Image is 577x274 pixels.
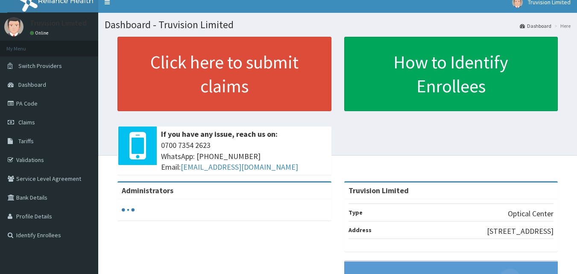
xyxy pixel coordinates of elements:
[161,129,278,139] b: If you have any issue, reach us on:
[487,226,554,237] p: [STREET_ADDRESS]
[30,30,50,36] a: Online
[18,62,62,70] span: Switch Providers
[349,226,372,234] b: Address
[122,203,135,216] svg: audio-loading
[4,17,23,36] img: User Image
[349,209,363,216] b: Type
[552,22,571,29] li: Here
[117,37,331,111] a: Click here to submit claims
[344,37,558,111] a: How to Identify Enrollees
[105,19,571,30] h1: Dashboard - Truvision Limited
[161,140,327,173] span: 0700 7354 2623 WhatsApp: [PHONE_NUMBER] Email:
[508,208,554,219] p: Optical Center
[349,186,409,195] strong: Truvision Limited
[18,118,35,126] span: Claims
[18,137,34,145] span: Tariffs
[520,22,551,29] a: Dashboard
[30,19,87,27] p: Truvision Limited
[18,81,46,88] span: Dashboard
[181,162,298,172] a: [EMAIL_ADDRESS][DOMAIN_NAME]
[122,186,173,195] b: Administrators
